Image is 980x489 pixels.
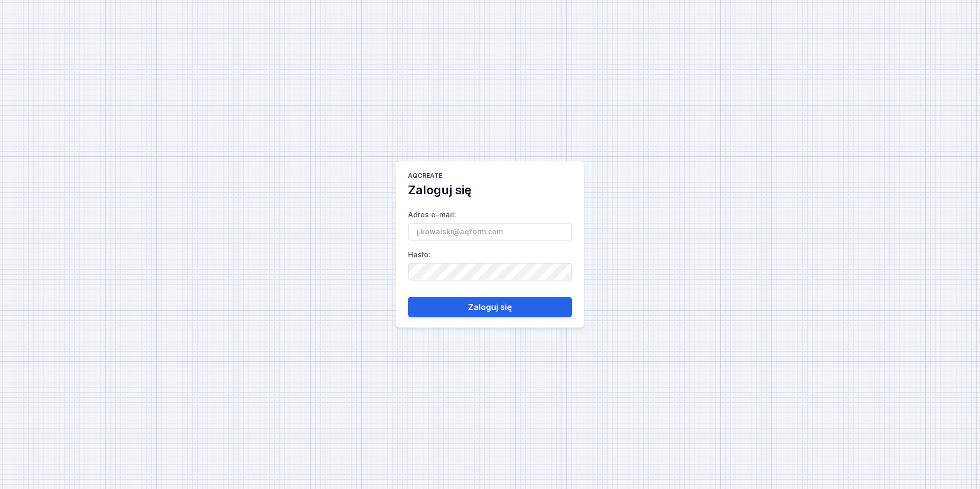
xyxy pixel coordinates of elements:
label: Adres e-mail : [408,207,572,240]
h1: AQcreate [408,172,442,182]
h2: Zaloguj się [408,182,472,198]
button: Zaloguj się [408,297,572,317]
input: Adres e-mail: [408,223,572,240]
label: Hasło : [408,247,572,280]
input: Hasło: [408,263,572,280]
